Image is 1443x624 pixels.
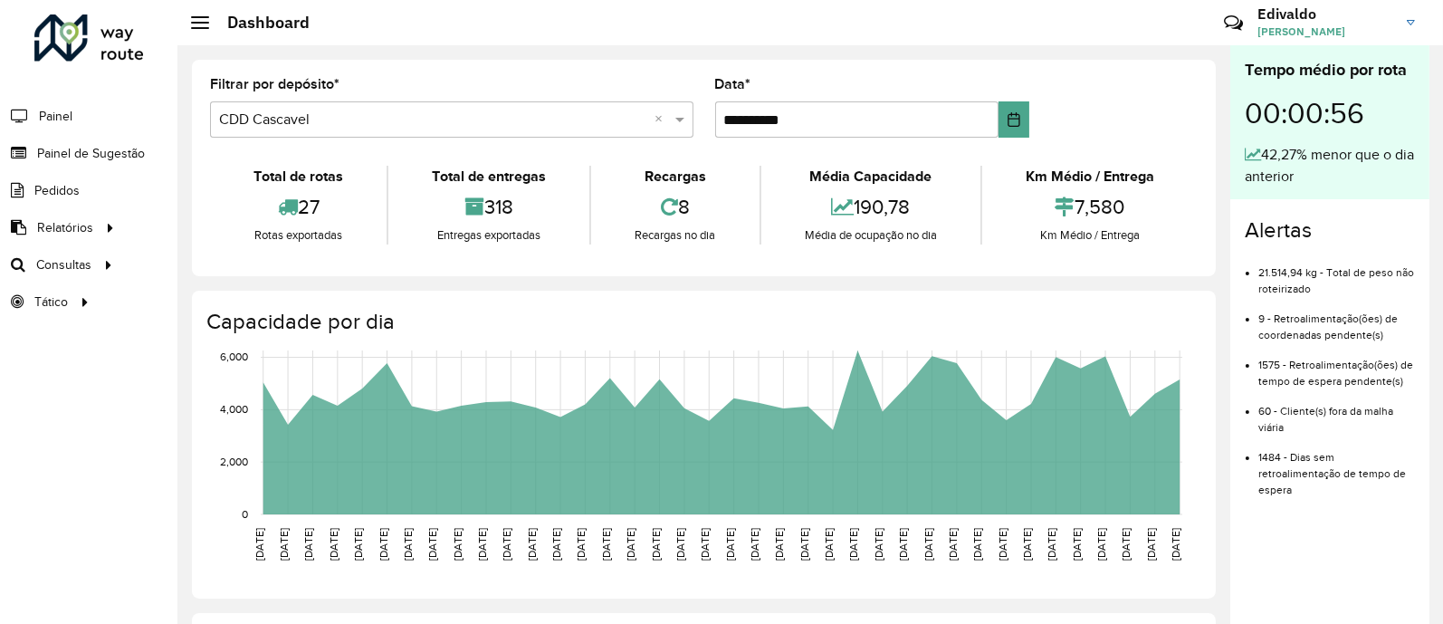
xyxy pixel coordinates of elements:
[897,528,909,561] text: [DATE]
[220,351,248,363] text: 6,000
[278,528,290,561] text: [DATE]
[1245,82,1415,144] div: 00:00:56
[34,181,80,200] span: Pedidos
[1245,217,1415,244] h4: Alertas
[1245,144,1415,187] div: 42,27% menor que o dia anterior
[393,166,585,187] div: Total de entregas
[1021,528,1033,561] text: [DATE]
[699,528,711,561] text: [DATE]
[596,226,754,245] div: Recargas no dia
[302,528,314,561] text: [DATE]
[352,528,364,561] text: [DATE]
[1258,343,1415,389] li: 1575 - Retroalimentação(ões) de tempo de espera pendente(s)
[575,528,587,561] text: [DATE]
[242,508,248,520] text: 0
[922,528,934,561] text: [DATE]
[253,528,265,561] text: [DATE]
[426,528,438,561] text: [DATE]
[215,187,382,226] div: 27
[37,144,145,163] span: Painel de Sugestão
[215,226,382,245] div: Rotas exportadas
[997,528,1008,561] text: [DATE]
[36,255,91,274] span: Consultas
[987,166,1193,187] div: Km Médio / Entrega
[947,528,959,561] text: [DATE]
[1245,58,1415,82] div: Tempo médio por rota
[715,73,751,95] label: Data
[550,528,562,561] text: [DATE]
[377,528,389,561] text: [DATE]
[526,528,538,561] text: [DATE]
[1258,389,1415,436] li: 60 - Cliente(s) fora da malha viária
[206,309,1198,335] h4: Capacidade por dia
[1121,528,1132,561] text: [DATE]
[596,187,754,226] div: 8
[1258,436,1415,498] li: 1484 - Dias sem retroalimentação de tempo de espera
[476,528,488,561] text: [DATE]
[873,528,884,561] text: [DATE]
[1071,528,1083,561] text: [DATE]
[848,528,860,561] text: [DATE]
[393,226,585,245] div: Entregas exportadas
[625,528,636,561] text: [DATE]
[34,293,68,312] span: Tático
[600,528,612,561] text: [DATE]
[209,13,310,33] h2: Dashboard
[328,528,339,561] text: [DATE]
[766,226,976,245] div: Média de ocupação no dia
[724,528,736,561] text: [DATE]
[766,187,976,226] div: 190,78
[393,187,585,226] div: 318
[501,528,512,561] text: [DATE]
[220,404,248,416] text: 4,000
[655,109,671,130] span: Clear all
[766,166,976,187] div: Média Capacidade
[210,73,339,95] label: Filtrar por depósito
[1257,24,1393,40] span: [PERSON_NAME]
[1170,528,1181,561] text: [DATE]
[650,528,662,561] text: [DATE]
[1258,251,1415,297] li: 21.514,94 kg - Total de peso não roteirizado
[1258,297,1415,343] li: 9 - Retroalimentação(ões) de coordenadas pendente(s)
[773,528,785,561] text: [DATE]
[37,218,93,237] span: Relatórios
[452,528,463,561] text: [DATE]
[987,226,1193,245] div: Km Médio / Entrega
[798,528,810,561] text: [DATE]
[999,101,1029,138] button: Choose Date
[402,528,414,561] text: [DATE]
[596,166,754,187] div: Recargas
[220,456,248,467] text: 2,000
[1214,4,1253,43] a: Contato Rápido
[971,528,983,561] text: [DATE]
[823,528,835,561] text: [DATE]
[987,187,1193,226] div: 7,580
[1095,528,1107,561] text: [DATE]
[674,528,686,561] text: [DATE]
[1257,5,1393,23] h3: Edivaldo
[1046,528,1057,561] text: [DATE]
[749,528,760,561] text: [DATE]
[215,166,382,187] div: Total de rotas
[39,107,72,126] span: Painel
[1145,528,1157,561] text: [DATE]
